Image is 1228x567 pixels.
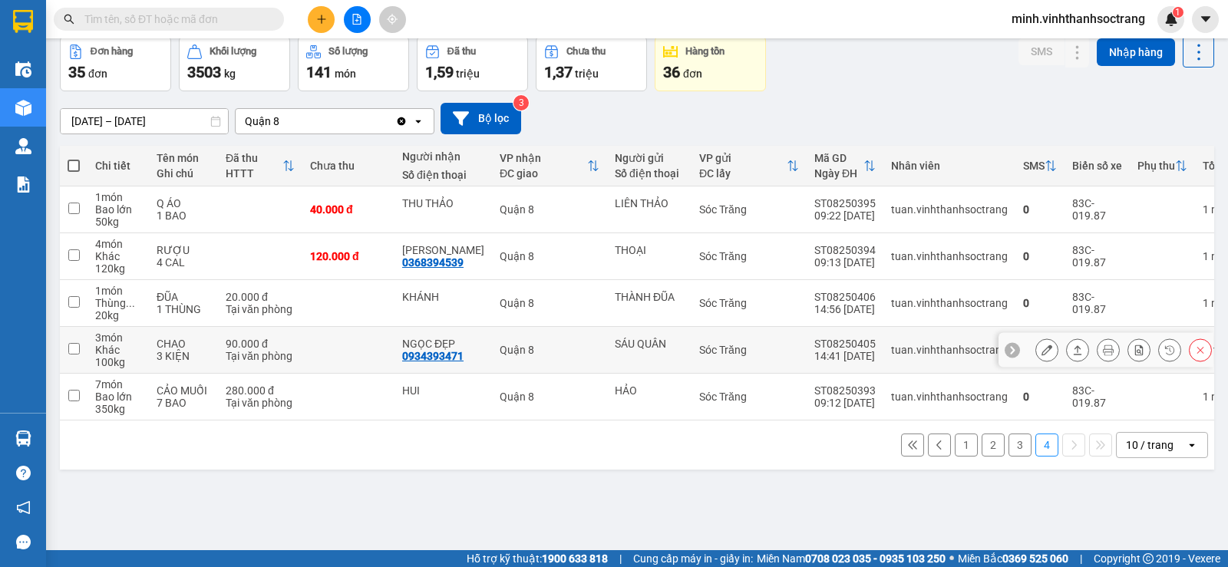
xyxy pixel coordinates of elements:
button: 3 [1008,433,1032,457]
div: Nhân viên [891,160,1008,172]
svg: open [1186,439,1198,451]
div: ST08250405 [814,338,876,350]
div: 3 món [95,331,141,344]
div: SMS [1023,160,1045,172]
div: VP nhận [500,152,587,164]
span: Miền Nam [757,550,946,567]
div: tuan.vinhthanhsoctrang [891,203,1008,216]
div: Người gửi [615,152,684,164]
div: Quận 8 [500,203,599,216]
span: ⚪️ [949,555,954,562]
div: HTTT [226,167,282,180]
div: 1 món [95,191,141,203]
div: Bao lớn [95,391,141,403]
div: 09:22 [DATE] [814,209,876,222]
img: warehouse-icon [15,100,31,116]
div: Ghi chú [157,167,210,180]
div: Thùng nhỏ [95,297,141,309]
button: Số lượng141món [298,36,409,91]
div: 1 THÙNG [157,303,210,315]
div: HUI [402,384,484,397]
span: 1,59 [425,63,454,81]
button: 2 [982,433,1005,457]
button: file-add [344,6,371,33]
div: LIÊN THẢO [615,197,684,209]
button: Đơn hàng35đơn [60,36,171,91]
sup: 1 [1173,7,1183,18]
div: Hàng tồn [685,46,725,57]
img: solution-icon [15,176,31,193]
div: Chưa thu [310,160,387,172]
div: ST08250393 [814,384,876,397]
div: Sóc Trăng [699,297,799,309]
div: Người nhận [402,150,484,163]
span: plus [316,14,327,25]
strong: 1900 633 818 [542,552,608,565]
span: kg [224,68,236,80]
div: 0 [1023,250,1057,262]
span: 3503 [187,63,221,81]
div: 20 kg [95,309,141,321]
span: món [335,68,356,80]
span: search [64,14,74,25]
button: Nhập hàng [1097,38,1175,66]
span: minh.vinhthanhsoctrang [999,9,1157,28]
div: Phụ thu [1137,160,1175,172]
span: copyright [1143,553,1154,564]
button: plus [308,6,335,33]
div: ST08250395 [814,197,876,209]
div: Số lượng [328,46,368,57]
span: notification [16,500,31,515]
div: Mã GD [814,152,863,164]
div: Q ÁO [157,197,210,209]
div: 0 [1023,391,1057,403]
div: 83C-019.87 [1072,197,1122,222]
span: đơn [88,68,107,80]
div: THÀNH ĐŨA [615,291,684,303]
span: đơn [683,68,702,80]
div: Sóc Trăng [699,391,799,403]
span: Miền Bắc [958,550,1068,567]
img: warehouse-icon [15,61,31,77]
div: Ngày ĐH [814,167,863,180]
div: 1 món [95,285,141,297]
strong: 0708 023 035 - 0935 103 250 [805,552,946,565]
div: 350 kg [95,403,141,415]
div: Tên món [157,152,210,164]
div: HẢO [615,384,684,397]
div: 83C-019.87 [1072,384,1122,409]
div: 1 BAO [157,209,210,222]
div: Đã thu [447,46,476,57]
span: ... [126,297,135,309]
span: triệu [575,68,599,80]
div: tuan.vinhthanhsoctrang [891,297,1008,309]
div: 7 BAO [157,397,210,409]
div: 0368394539 [402,256,464,269]
div: 4 CAL [157,256,210,269]
img: warehouse-icon [15,430,31,447]
div: Sóc Trăng [699,203,799,216]
span: | [1080,550,1082,567]
div: 280.000 đ [226,384,295,397]
div: THOẠI [615,244,684,256]
div: Số điện thoại [615,167,684,180]
th: Toggle SortBy [492,146,607,186]
div: 100 kg [95,356,141,368]
th: Toggle SortBy [1015,146,1065,186]
button: Chưa thu1,37 triệu [536,36,647,91]
button: Đã thu1,59 triệu [417,36,528,91]
div: 0934393471 [402,350,464,362]
div: 09:12 [DATE] [814,397,876,409]
div: Tại văn phòng [226,303,295,315]
span: triệu [456,68,480,80]
div: Chi tiết [95,160,141,172]
sup: 3 [513,95,529,110]
div: ĐC lấy [699,167,787,180]
div: RƯỢU [157,244,210,256]
div: Số điện thoại [402,169,484,181]
button: 1 [955,433,978,457]
input: Selected Quận 8. [281,114,282,129]
span: Hỗ trợ kỹ thuật: [467,550,608,567]
div: ĐC giao [500,167,587,180]
div: 0 [1023,203,1057,216]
